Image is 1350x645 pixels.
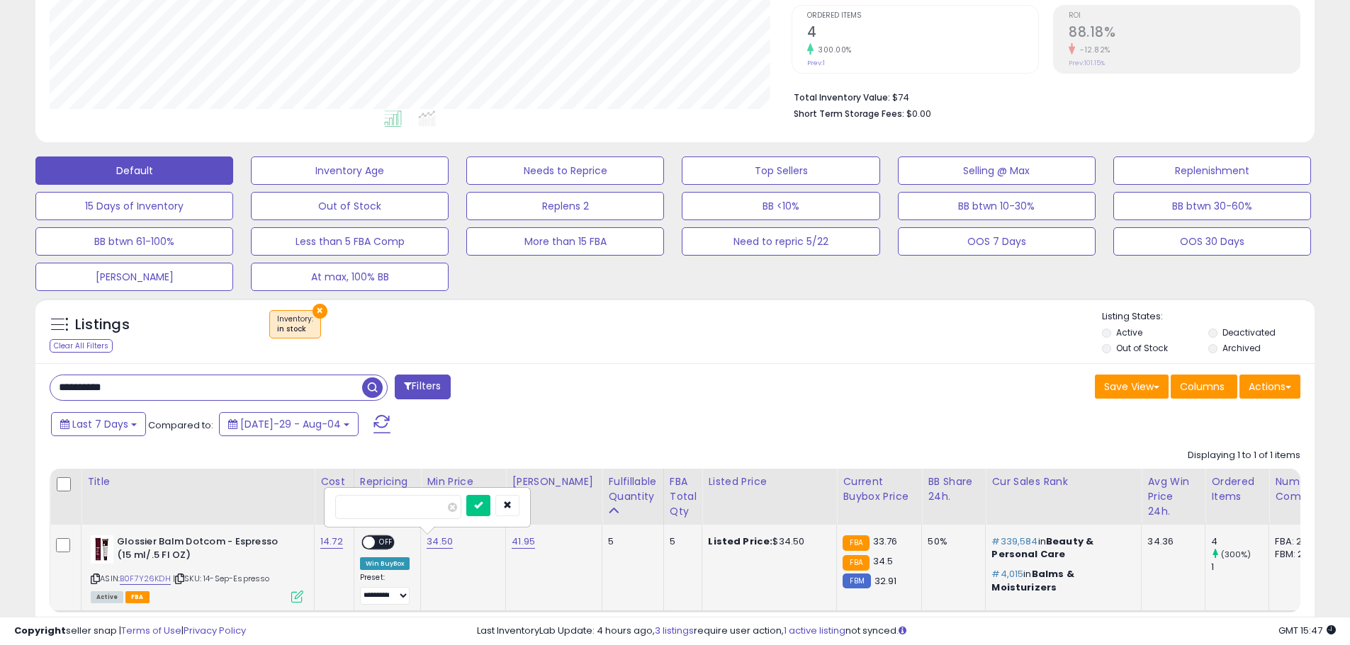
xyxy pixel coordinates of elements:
a: 41.95 [512,535,535,549]
button: [PERSON_NAME] [35,263,233,291]
button: Inventory Age [251,156,449,185]
span: ROI [1069,12,1300,20]
button: Top Sellers [682,156,879,185]
div: FBA: 2 [1275,535,1322,548]
span: 32.91 [874,574,897,588]
a: 1 active listing [784,624,845,637]
img: 31qOXqF3ouL._SL40_.jpg [91,535,113,564]
small: (300%) [1221,549,1251,560]
div: Avg Win Price 24h. [1147,474,1199,519]
div: Title [87,474,308,489]
div: seller snap | | [14,624,246,638]
button: Need to repric 5/22 [682,227,879,256]
a: 3 listings [655,624,694,637]
div: Fulfillable Quantity [608,474,657,504]
button: BB btwn 30-60% [1113,192,1311,220]
button: Columns [1171,375,1237,399]
label: Active [1116,326,1142,338]
li: $74 [794,88,1290,105]
div: Current Buybox Price [843,474,916,504]
button: 15 Days of Inventory [35,192,233,220]
b: Short Term Storage Fees: [794,108,904,120]
h5: Listings [75,315,130,335]
div: FBM: 2 [1275,548,1322,561]
button: Less than 5 FBA Comp [251,227,449,256]
small: -12.82% [1075,45,1110,55]
span: Columns [1180,379,1225,394]
h2: 88.18% [1069,24,1300,43]
div: ASIN: [91,535,303,601]
span: FBA [125,591,150,603]
span: 33.76 [873,535,898,548]
a: Terms of Use [121,624,181,637]
span: $0.00 [906,107,931,120]
p: in [991,535,1130,561]
button: Default [35,156,233,185]
div: Ordered Items [1211,474,1263,504]
span: 2025-08-12 15:47 GMT [1278,624,1336,637]
button: OOS 7 Days [898,227,1096,256]
button: More than 15 FBA [466,227,664,256]
a: B0F7Y26KDH [120,573,171,585]
div: Clear All Filters [50,339,113,353]
span: | SKU: 14-Sep-Espresso [173,573,270,584]
span: 34.5 [873,554,894,568]
button: BB btwn 10-30% [898,192,1096,220]
p: Listing States: [1102,310,1315,324]
b: Listed Price: [708,535,772,548]
button: Save View [1095,375,1169,399]
div: 5 [670,535,692,548]
div: BB Share 24h. [928,474,979,504]
h2: 4 [807,24,1038,43]
div: FBA Total Qty [670,474,697,519]
label: Out of Stock [1116,342,1168,354]
span: OFF [375,537,398,549]
b: Glossier Balm Dotcom - Espresso (15 ml/.5 Fl OZ) [117,535,289,565]
button: Last 7 Days [51,412,146,436]
small: Prev: 101.15% [1069,59,1105,67]
a: 14.72 [320,535,343,549]
button: OOS 30 Days [1113,227,1311,256]
div: 50% [928,535,974,548]
button: Selling @ Max [898,156,1096,185]
div: Last InventoryLab Update: 4 hours ago, require user action, not synced. [477,624,1336,638]
div: $34.50 [708,535,826,548]
div: Cur Sales Rank [991,474,1135,489]
div: in stock [277,324,313,334]
div: [PERSON_NAME] [512,474,596,489]
small: FBA [843,535,869,551]
label: Archived [1222,342,1261,354]
button: Filters [395,375,450,399]
div: 4 [1211,535,1269,548]
div: Cost [320,474,348,489]
small: FBA [843,555,869,571]
span: Balms & Moisturizers [991,567,1074,593]
strong: Copyright [14,624,66,637]
button: Actions [1239,375,1300,399]
small: Prev: 1 [807,59,825,67]
span: Inventory : [277,314,313,335]
div: Min Price [427,474,500,489]
button: BB <10% [682,192,879,220]
div: Repricing [360,474,415,489]
span: Compared to: [148,418,213,432]
button: Replenishment [1113,156,1311,185]
div: Preset: [360,573,410,605]
span: Last 7 Days [72,417,128,431]
div: Displaying 1 to 1 of 1 items [1188,449,1300,462]
div: Listed Price [708,474,831,489]
button: × [313,304,327,319]
small: FBM [843,573,870,588]
button: Replens 2 [466,192,664,220]
small: 300.00% [814,45,852,55]
span: #4,015 [991,567,1023,581]
span: #339,584 [991,535,1037,548]
button: BB btwn 61-100% [35,227,233,256]
span: [DATE]-29 - Aug-04 [240,417,341,431]
button: At max, 100% BB [251,263,449,291]
button: Out of Stock [251,192,449,220]
b: Total Inventory Value: [794,91,890,103]
button: Needs to Reprice [466,156,664,185]
button: [DATE]-29 - Aug-04 [219,412,359,436]
span: Beauty & Personal Care [991,535,1093,561]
